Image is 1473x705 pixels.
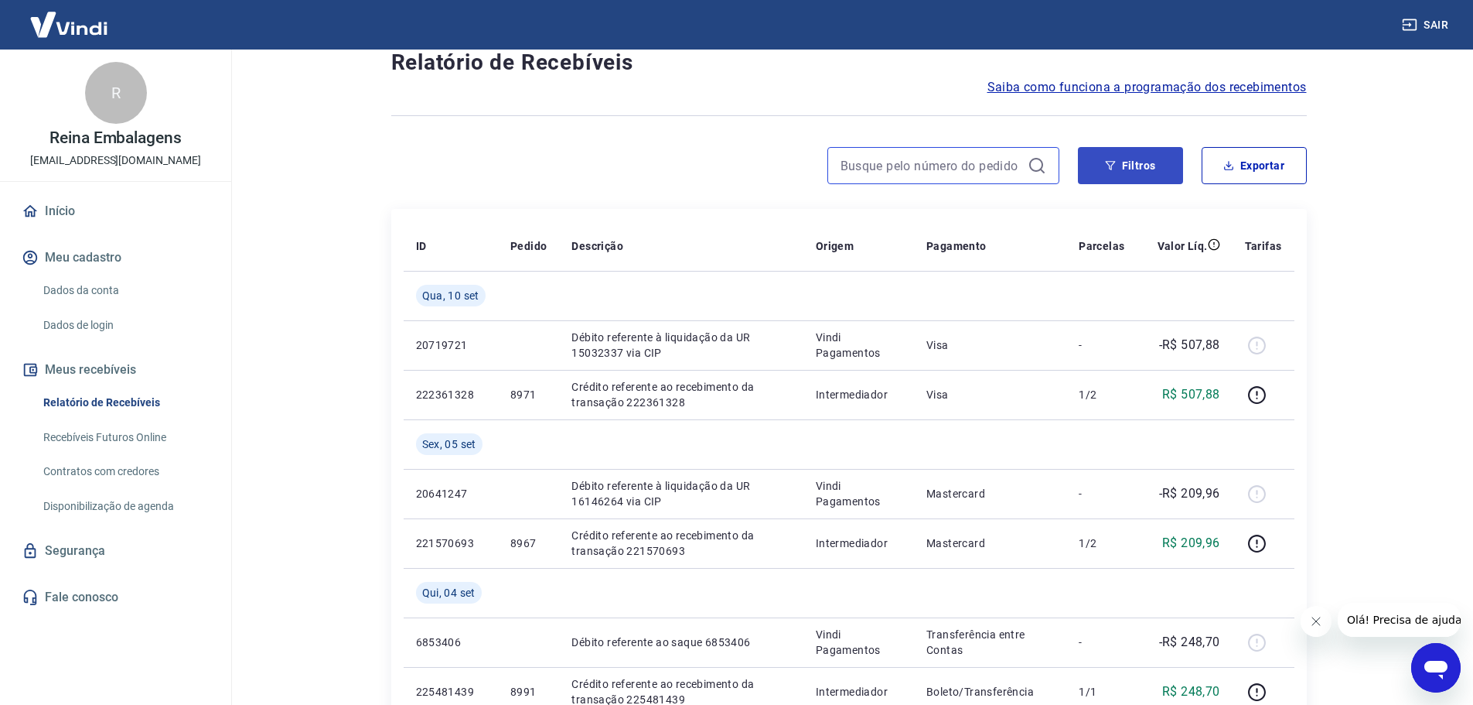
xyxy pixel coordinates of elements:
[987,78,1307,97] a: Saiba como funciona a programação dos recebimentos
[30,152,201,169] p: [EMAIL_ADDRESS][DOMAIN_NAME]
[37,310,213,341] a: Dados de login
[816,387,902,402] p: Intermediador
[416,536,486,551] p: 221570693
[37,275,213,306] a: Dados da conta
[1079,387,1124,402] p: 1/2
[840,154,1021,177] input: Busque pelo número do pedido
[416,684,486,700] p: 225481439
[926,684,1054,700] p: Boleto/Transferência
[37,387,213,419] a: Relatório de Recebíveis
[1159,336,1220,354] p: -R$ 507,88
[37,456,213,488] a: Contratos com credores
[85,62,147,124] div: R
[416,486,486,501] p: 20641247
[416,387,486,402] p: 222361328
[510,684,547,700] p: 8991
[1079,238,1124,254] p: Parcelas
[816,238,854,254] p: Origem
[422,585,476,601] span: Qui, 04 set
[1079,536,1124,551] p: 1/2
[391,47,1307,78] h4: Relatório de Recebíveis
[1202,147,1307,184] button: Exportar
[1301,606,1331,637] iframe: Fechar mensagem
[1411,643,1461,693] iframe: Botão para abrir a janela de mensagens
[1158,238,1208,254] p: Valor Líq.
[571,635,790,650] p: Débito referente ao saque 6853406
[816,684,902,700] p: Intermediador
[816,478,902,509] p: Vindi Pagamentos
[416,635,486,650] p: 6853406
[19,241,213,275] button: Meu cadastro
[571,238,623,254] p: Descrição
[816,627,902,658] p: Vindi Pagamentos
[19,353,213,387] button: Meus recebíveis
[1079,486,1124,501] p: -
[19,1,119,48] img: Vindi
[510,536,547,551] p: 8967
[37,491,213,522] a: Disponibilização de agenda
[926,337,1054,353] p: Visa
[510,387,547,402] p: 8971
[19,194,213,228] a: Início
[1338,603,1461,637] iframe: Mensagem da empresa
[1159,484,1220,503] p: -R$ 209,96
[926,536,1054,551] p: Mastercard
[19,534,213,568] a: Segurança
[422,436,476,452] span: Sex, 05 set
[1079,684,1124,700] p: 1/1
[926,387,1054,402] p: Visa
[571,478,790,509] p: Débito referente à liquidação da UR 16146264 via CIP
[9,11,130,23] span: Olá! Precisa de ajuda?
[416,337,486,353] p: 20719721
[1162,534,1220,553] p: R$ 209,96
[926,486,1054,501] p: Mastercard
[1078,147,1183,184] button: Filtros
[571,379,790,410] p: Crédito referente ao recebimento da transação 222361328
[416,238,427,254] p: ID
[571,528,790,559] p: Crédito referente ao recebimento da transação 221570693
[422,288,479,303] span: Qua, 10 set
[510,238,547,254] p: Pedido
[1162,385,1220,404] p: R$ 507,88
[1245,238,1282,254] p: Tarifas
[816,330,902,361] p: Vindi Pagamentos
[37,422,213,453] a: Recebíveis Futuros Online
[816,536,902,551] p: Intermediador
[1159,633,1220,652] p: -R$ 248,70
[926,627,1054,658] p: Transferência entre Contas
[1079,337,1124,353] p: -
[49,130,182,146] p: Reina Embalagens
[1399,11,1454,39] button: Sair
[1079,635,1124,650] p: -
[1162,683,1220,701] p: R$ 248,70
[571,330,790,361] p: Débito referente à liquidação da UR 15032337 via CIP
[926,238,987,254] p: Pagamento
[19,580,213,614] a: Fale conosco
